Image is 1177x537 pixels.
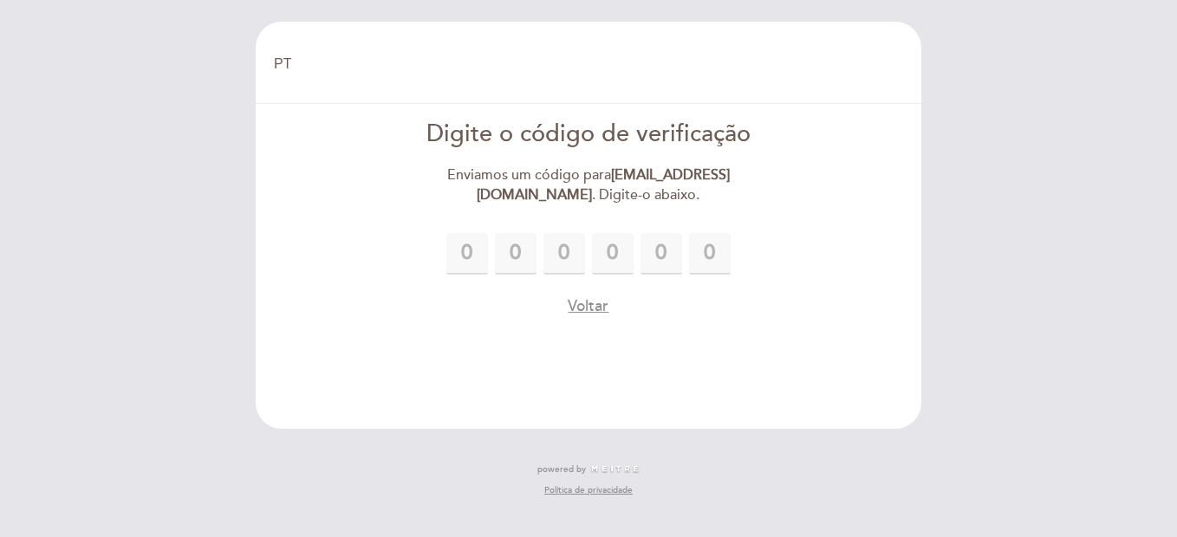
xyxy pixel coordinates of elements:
span: powered by [537,463,586,476]
a: powered by [537,463,640,476]
input: 0 [689,233,731,275]
input: 0 [543,233,585,275]
strong: [EMAIL_ADDRESS][DOMAIN_NAME] [477,166,730,204]
button: Voltar [568,295,608,317]
input: 0 [641,233,682,275]
div: Enviamos um código para . Digite-o abaixo. [390,165,788,205]
div: Digite o código de verificação [390,118,788,152]
img: MEITRE [590,465,640,474]
a: Política de privacidade [544,484,633,496]
input: 0 [446,233,488,275]
input: 0 [592,233,634,275]
input: 0 [495,233,536,275]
